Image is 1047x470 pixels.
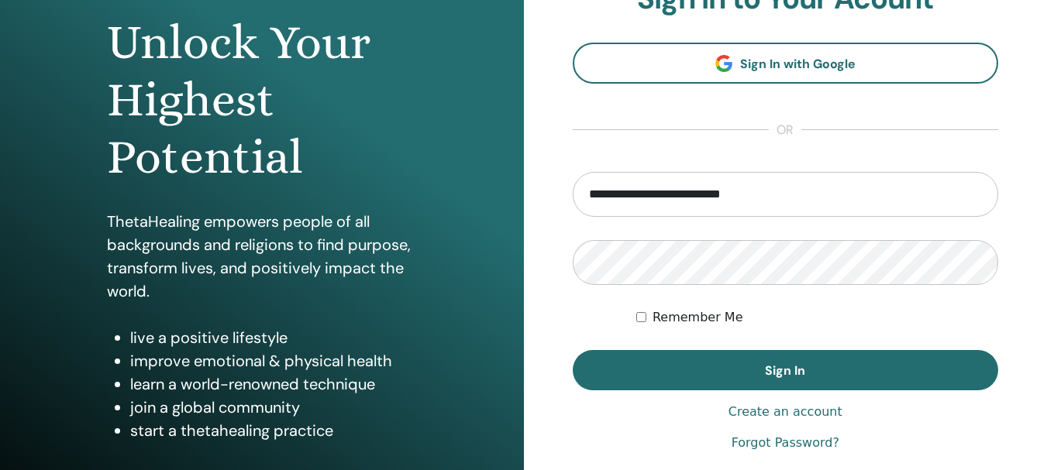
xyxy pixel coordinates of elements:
span: or [769,121,801,139]
div: Keep me authenticated indefinitely or until I manually logout [636,308,998,327]
span: Sign In with Google [740,56,856,72]
a: Forgot Password? [732,434,839,452]
span: Sign In [765,362,805,379]
li: learn a world-renowned technique [130,372,417,396]
p: ThetaHealing empowers people of all backgrounds and religions to find purpose, transform lives, a... [107,210,417,303]
h1: Unlock Your Highest Potential [107,14,417,187]
button: Sign In [573,350,999,390]
li: live a positive lifestyle [130,326,417,349]
li: join a global community [130,396,417,419]
a: Sign In with Google [573,43,999,84]
li: start a thetahealing practice [130,419,417,442]
a: Create an account [728,403,842,421]
li: improve emotional & physical health [130,349,417,372]
label: Remember Me [653,308,743,327]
